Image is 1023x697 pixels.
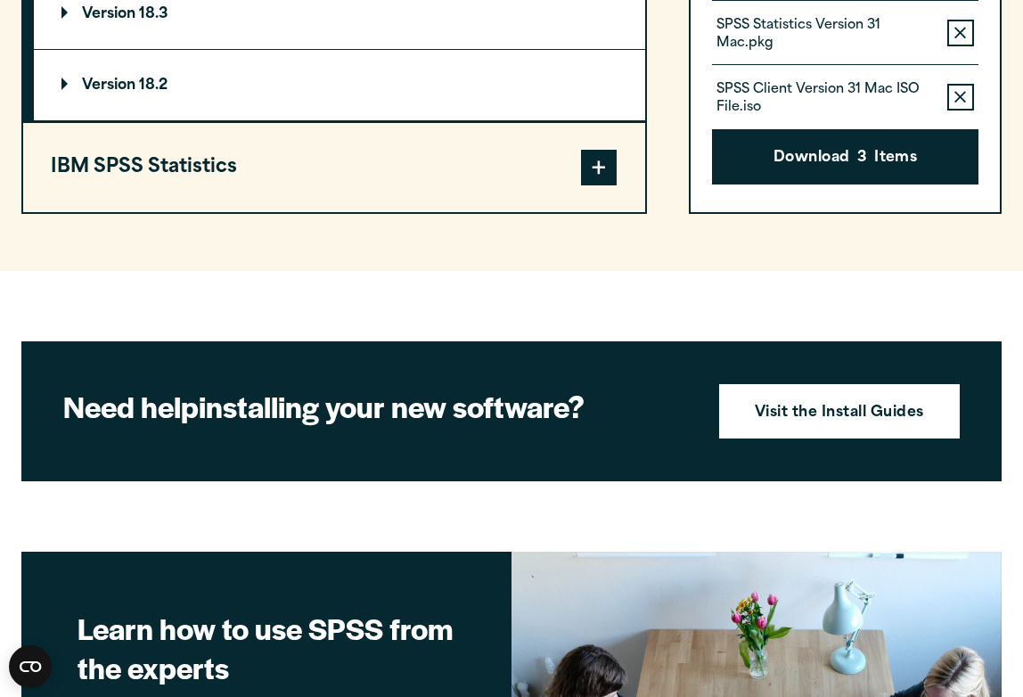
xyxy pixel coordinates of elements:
[23,123,645,212] button: IBM SPSS Statistics
[63,387,687,426] h2: installing your new software?
[716,81,932,117] p: SPSS Client Version 31 Mac ISO File.iso
[34,50,645,120] summary: Version 18.2
[716,17,932,53] p: SPSS Statistics Version 31 Mac.pkg
[755,402,924,425] strong: Visit the Install Guides
[61,78,168,93] p: Version 18.2
[61,7,168,21] p: Version 18.3
[857,147,867,170] span: 3
[712,129,978,184] button: Download3Items
[63,385,199,427] strong: Need help
[9,645,52,688] button: Open CMP widget
[719,384,960,439] a: Visit the Install Guides
[78,609,454,687] h2: Learn how to use SPSS from the experts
